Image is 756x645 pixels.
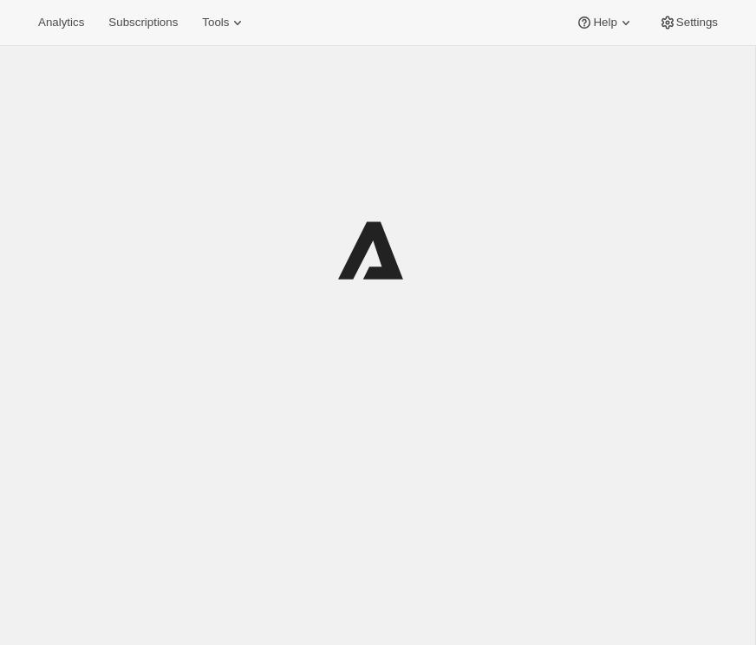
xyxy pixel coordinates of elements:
[648,10,728,35] button: Settings
[676,16,718,30] span: Settings
[98,10,188,35] button: Subscriptions
[202,16,229,30] span: Tools
[38,16,84,30] span: Analytics
[28,10,94,35] button: Analytics
[593,16,616,30] span: Help
[108,16,178,30] span: Subscriptions
[192,10,257,35] button: Tools
[565,10,644,35] button: Help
